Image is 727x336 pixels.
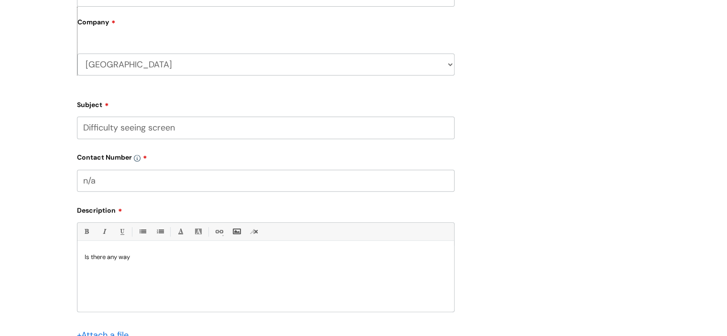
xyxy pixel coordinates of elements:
a: Bold (Ctrl-B) [80,226,92,238]
label: Contact Number [77,150,455,162]
img: info-icon.svg [134,155,141,162]
a: Back Color [192,226,204,238]
p: Is there any way [85,253,447,261]
a: Italic (Ctrl-I) [98,226,110,238]
a: Link [213,226,225,238]
a: Underline(Ctrl-U) [116,226,128,238]
a: • Unordered List (Ctrl-Shift-7) [136,226,148,238]
a: Font Color [174,226,186,238]
a: Remove formatting (Ctrl-\) [248,226,260,238]
label: Company [77,15,455,36]
a: 1. Ordered List (Ctrl-Shift-8) [154,226,166,238]
label: Subject [77,98,455,109]
a: Insert Image... [230,226,242,238]
label: Description [77,203,455,215]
